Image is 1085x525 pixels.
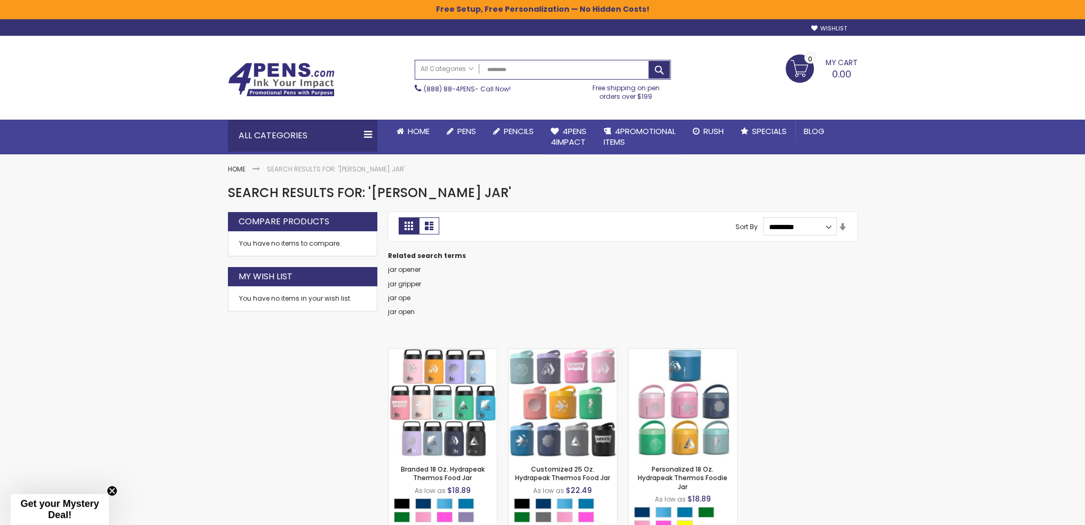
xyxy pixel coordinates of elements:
a: Wishlist [811,25,846,33]
div: Navy Blue [415,498,431,509]
a: (888) 88-4PENS [424,84,475,93]
span: Home [408,126,430,137]
div: You have no items to compare. [228,231,377,256]
a: 4Pens4impact [542,120,595,154]
span: As low as [655,495,686,504]
span: Search results for: '[PERSON_NAME] jar' [228,184,511,201]
strong: Grid [399,217,419,234]
div: All Categories [228,120,377,152]
div: Lilac [458,512,474,522]
div: Sky [557,498,573,509]
span: - Call Now! [424,84,511,93]
div: Black [394,498,410,509]
a: Customized 25 Oz. Hydrapeak Thermos Food Jar [515,465,610,482]
div: Navy Blue [634,507,650,518]
div: Sky [655,507,671,518]
a: Branded 18 Oz. Hydrapeak Thermos Food Jar [401,465,485,482]
div: Green [514,512,530,522]
a: Specials [732,120,795,143]
div: Green [394,512,410,522]
span: All Categories [421,65,474,73]
span: Pencils [504,126,534,137]
div: Get your Mystery Deal!Close teaser [11,494,109,525]
span: As low as [533,486,564,495]
div: Aqua [578,498,594,509]
a: All Categories [415,60,479,78]
span: Specials [752,126,787,137]
a: jar gripper [388,279,421,288]
div: You have no items in your wish list. [239,294,366,303]
div: Navy Blue [535,498,551,509]
img: 4Pens Custom Pens and Promotional Products [228,62,335,97]
div: Pink [578,512,594,522]
div: Green [698,507,714,518]
a: jar open [388,307,415,316]
a: jar ope [388,293,410,302]
div: Pink [437,512,453,522]
a: Rush [684,120,732,143]
span: Rush [703,126,724,137]
a: Branded 18 Oz. Hydrapeak Thermos Food Jar [389,348,497,357]
a: jar opener [388,265,421,274]
strong: Search results for: '[PERSON_NAME] jar' [267,164,405,174]
strong: My Wish List [239,271,292,283]
span: 4PROMOTIONAL ITEMS [604,126,676,147]
a: 0.00 0 [786,54,858,81]
a: Home [388,120,438,143]
span: $18.89 [447,485,471,496]
img: Customized 25 Oz. Hydrapeak Thermos Food Jar [509,349,617,457]
span: 4Pens 4impact [551,126,587,147]
div: Aqua [458,498,474,509]
div: Sky [437,498,453,509]
span: $22.49 [566,485,592,496]
div: Bubblegum [415,512,431,522]
dt: Related search terms [388,252,858,260]
label: Sort By [735,222,758,231]
span: $18.89 [687,493,711,504]
button: Close teaser [107,485,117,496]
strong: Compare Products [239,216,329,228]
a: Customized 25 Oz. Hydrapeak Thermos Food Jar [509,348,617,357]
div: Grey [535,512,551,522]
a: Pens [438,120,485,143]
span: Pens [457,126,476,137]
img: Personalized 18 Oz. Hydrapeak Thermos Foodie Jar [629,349,737,457]
span: 0.00 [832,67,851,81]
span: Get your Mystery Deal! [20,498,99,520]
span: Blog [804,126,825,137]
a: Blog [795,120,833,143]
a: Personalized 18 Oz. Hydrapeak Thermos Foodie Jar [629,348,737,357]
span: As low as [415,486,446,495]
a: Home [228,164,245,174]
div: Aqua [677,507,693,518]
a: Personalized 18 Oz. Hydrapeak Thermos Foodie Jar [638,465,727,491]
a: 4PROMOTIONALITEMS [595,120,684,154]
img: Branded 18 Oz. Hydrapeak Thermos Food Jar [389,349,497,457]
a: Pencils [485,120,542,143]
div: Black [514,498,530,509]
div: Free shipping on pen orders over $199 [581,80,671,101]
span: 0 [808,54,812,64]
div: Bubblegum [557,512,573,522]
